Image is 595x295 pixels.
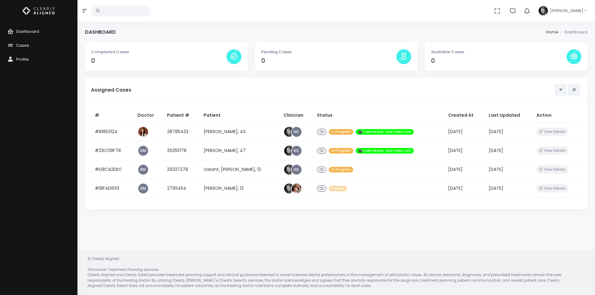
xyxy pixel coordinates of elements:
[546,29,558,35] li: Home
[536,128,568,136] button: View Details
[261,57,397,64] h4: 0
[138,184,148,193] a: DM
[356,148,414,154] span: 🎬Case Ready. Add Video Link
[536,184,568,193] button: View Details
[81,256,591,289] div: © Clearly Aligned Clearly Aligned and Clearly Select provides treatment planning support and clin...
[91,57,227,64] h4: 0
[448,185,463,191] span: [DATE]
[536,165,568,174] button: View Details
[550,8,584,14] span: [PERSON_NAME]
[91,108,134,123] th: #
[448,147,463,154] span: [DATE]
[91,179,134,198] td: #18F4D693
[91,87,555,93] h5: Assigned Cases
[163,141,200,160] td: 29255178
[163,179,200,198] td: 27911454
[163,122,200,141] td: 28785433
[329,186,347,192] span: Paused
[485,108,533,123] th: Last Updated
[91,160,134,179] td: #D8CA2DEC
[91,122,134,141] td: #81853124
[329,167,353,173] span: In Progress
[91,49,227,55] p: Completed Cases
[85,29,116,35] h4: Dashboard
[200,179,280,198] td: [PERSON_NAME], 13
[536,146,568,155] button: View Details
[200,160,280,179] td: Vasant, [PERSON_NAME], 13
[134,108,163,123] th: Doctor
[431,57,566,64] h4: 0
[87,267,158,272] em: Disclaimer: Treatment Planning Services
[356,129,414,135] span: 🎬Case Ready. Add Video Link
[292,165,302,175] a: HC
[91,141,134,160] td: #29C08F78
[138,146,148,156] a: DM
[280,108,313,123] th: Clinician
[329,129,353,135] span: In Progress
[489,166,503,172] span: [DATE]
[16,56,29,62] span: Profile
[200,108,280,123] th: Patient
[444,108,485,123] th: Created At
[489,147,503,154] span: [DATE]
[489,185,503,191] span: [DATE]
[138,165,148,175] a: RM
[329,148,353,154] span: In Progress
[538,5,549,16] img: Header Avatar
[16,42,29,48] span: Cases
[558,29,588,35] li: Dashboard
[163,108,200,123] th: Patient #
[292,127,302,137] a: HC
[448,128,463,135] span: [DATE]
[200,141,280,160] td: [PERSON_NAME], 47
[16,28,39,34] span: Dashboard
[163,160,200,179] td: 29337278
[261,49,397,55] p: Pending Cases
[292,146,302,156] a: HC
[448,166,463,172] span: [DATE]
[533,108,581,123] th: Action
[431,49,566,55] p: Available Cases
[23,4,55,17] img: Logo Horizontal
[489,128,503,135] span: [DATE]
[313,108,445,123] th: Status
[200,122,280,141] td: [PERSON_NAME], 43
